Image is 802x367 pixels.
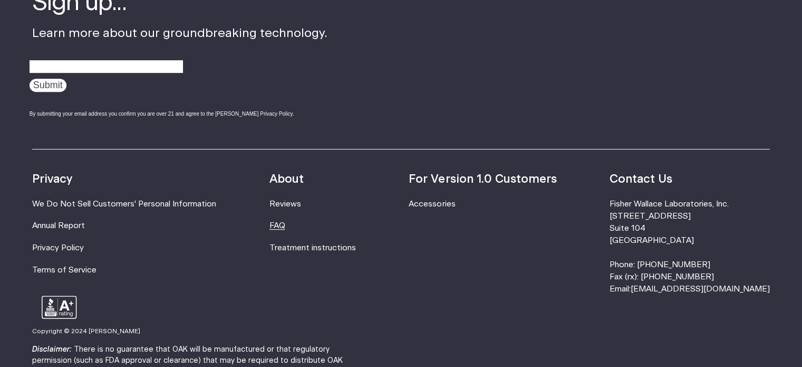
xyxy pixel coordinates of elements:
a: Accessories [409,200,455,208]
small: Copyright © 2024 [PERSON_NAME] [32,328,140,334]
a: We Do Not Sell Customers' Personal Information [32,200,216,208]
a: Treatment instructions [269,244,356,252]
div: By submitting your email address you confirm you are over 21 and agree to the [PERSON_NAME] Priva... [30,110,327,118]
input: Submit [30,79,66,92]
strong: Privacy [32,173,72,185]
a: Reviews [269,200,301,208]
a: FAQ [269,222,285,230]
li: Fisher Wallace Laboratories, Inc. [STREET_ADDRESS] Suite 104 [GEOGRAPHIC_DATA] Phone: [PHONE_NUMB... [610,198,770,296]
strong: Disclaimer: [32,346,72,353]
strong: About [269,173,304,185]
a: [EMAIL_ADDRESS][DOMAIN_NAME] [631,285,770,293]
a: Privacy Policy [32,244,84,252]
a: Annual Report [32,222,85,230]
strong: Contact Us [610,173,672,185]
strong: For Version 1.0 Customers [409,173,556,185]
a: Terms of Service [32,266,96,274]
